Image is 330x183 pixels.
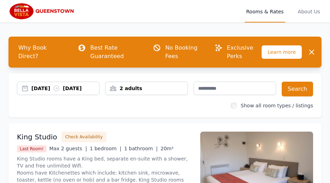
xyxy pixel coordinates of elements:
[90,146,122,151] span: 1 bedroom |
[61,132,106,142] button: Check Availability
[262,45,302,59] span: Learn more
[8,3,77,20] img: Bella Vista Queenstown
[241,103,313,108] label: Show all room types / listings
[90,44,141,61] p: Best Rate Guaranteed
[17,132,57,142] h3: King Studio
[31,85,99,92] div: [DATE] [DATE]
[49,146,87,151] span: Max 2 guests |
[124,146,158,151] span: 1 bathroom |
[17,145,47,152] span: Last Room!
[165,44,203,61] p: No Booking Fees
[13,41,66,63] span: Why Book Direct?
[282,82,313,96] button: Search
[227,44,262,61] p: Exclusive Perks
[160,146,173,151] span: 20m²
[105,85,187,92] div: 2 adults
